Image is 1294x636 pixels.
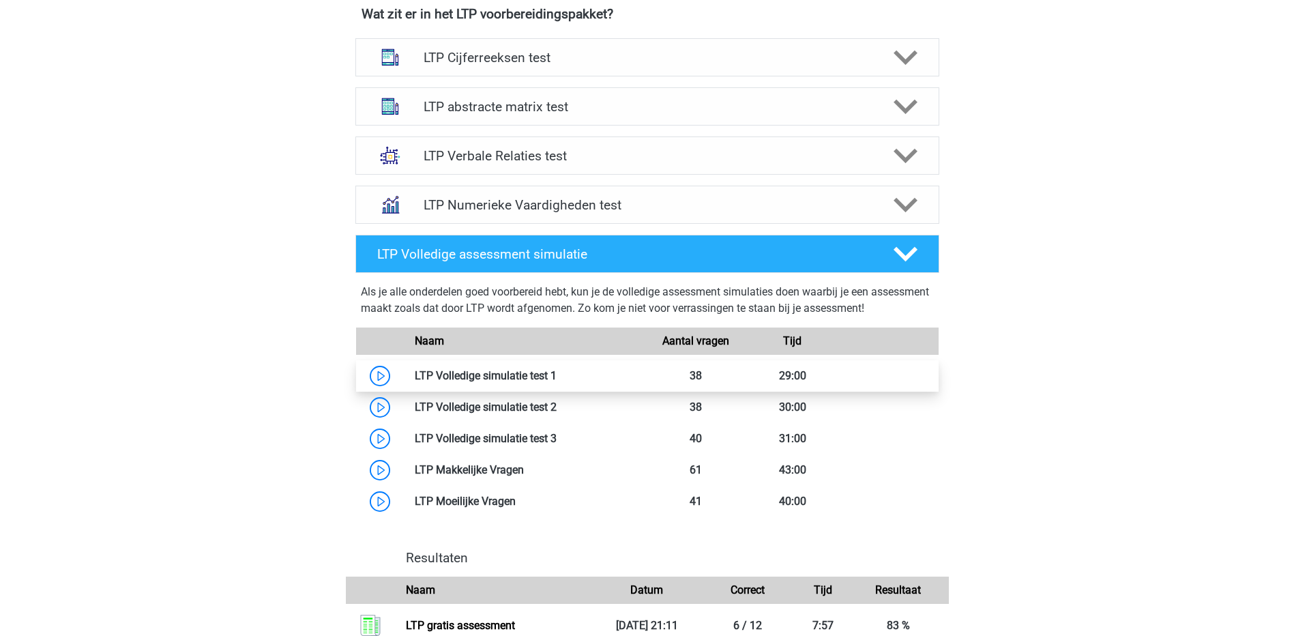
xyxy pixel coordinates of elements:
img: analogieen [372,138,408,173]
div: Aantal vragen [647,333,744,349]
div: LTP Volledige simulatie test 2 [405,399,647,416]
h4: LTP Cijferreeksen test [424,50,870,66]
div: Als je alle onderdelen goed voorbereid hebt, kun je de volledige assessment simulaties doen waarb... [361,284,934,322]
div: Tijd [744,333,841,349]
div: Tijd [797,582,848,598]
div: Resultaat [848,582,948,598]
h4: LTP Volledige assessment simulatie [377,246,871,262]
div: LTP Volledige simulatie test 1 [405,368,647,384]
a: analogieen LTP Verbale Relaties test [350,136,945,175]
img: abstracte matrices [372,89,408,124]
div: Naam [396,582,597,598]
a: LTP gratis assessment [406,619,515,632]
div: Naam [405,333,647,349]
div: LTP Volledige simulatie test 3 [405,431,647,447]
a: abstracte matrices LTP abstracte matrix test [350,87,945,126]
h4: Resultaten [406,550,938,566]
h4: LTP abstracte matrix test [424,99,870,115]
img: cijferreeksen [372,40,408,75]
a: cijferreeksen LTP Cijferreeksen test [350,38,945,76]
div: LTP Moeilijke Vragen [405,493,647,510]
h4: LTP Verbale Relaties test [424,148,870,164]
h4: LTP Numerieke Vaardigheden test [424,197,870,213]
div: Datum [597,582,697,598]
img: numeriek redeneren [372,187,408,222]
div: Correct [697,582,797,598]
a: numeriek redeneren LTP Numerieke Vaardigheden test [350,186,945,224]
a: LTP Volledige assessment simulatie [350,235,945,273]
h4: Wat zit er in het LTP voorbereidingspakket? [362,6,933,22]
div: LTP Makkelijke Vragen [405,462,647,478]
